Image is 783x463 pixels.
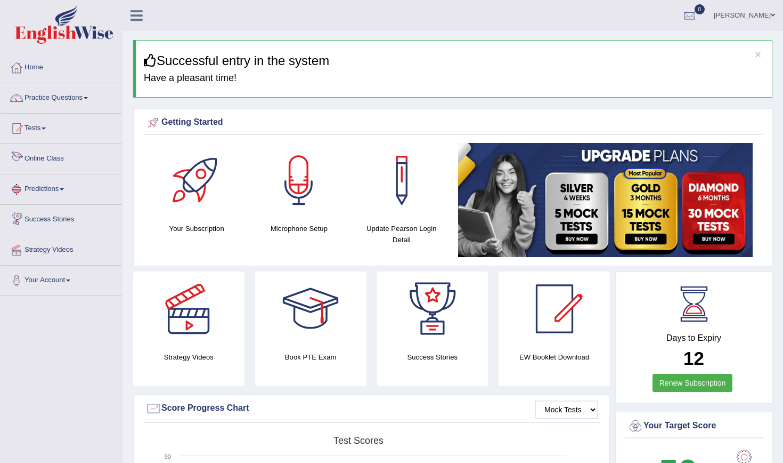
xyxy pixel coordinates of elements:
[1,53,122,79] a: Home
[695,4,705,14] span: 0
[683,348,704,369] b: 12
[458,143,753,257] img: small5.jpg
[133,352,244,363] h4: Strategy Videos
[255,352,366,363] h4: Book PTE Exam
[1,205,122,232] a: Success Stories
[627,333,760,343] h4: Days to Expiry
[356,223,447,245] h4: Update Pearson Login Detail
[627,418,760,434] div: Your Target Score
[1,174,122,201] a: Predictions
[1,235,122,262] a: Strategy Videos
[333,435,384,446] tspan: Test scores
[652,374,733,392] a: Renew Subscription
[145,401,598,417] div: Score Progress Chart
[1,114,122,140] a: Tests
[1,83,122,110] a: Practice Questions
[144,73,764,84] h4: Have a pleasant time!
[165,453,171,460] text: 90
[253,223,345,234] h4: Microphone Setup
[1,144,122,171] a: Online Class
[755,49,761,60] button: ×
[144,54,764,68] h3: Successful entry in the system
[145,115,760,131] div: Getting Started
[1,266,122,292] a: Your Account
[499,352,610,363] h4: EW Booklet Download
[151,223,242,234] h4: Your Subscription
[377,352,488,363] h4: Success Stories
